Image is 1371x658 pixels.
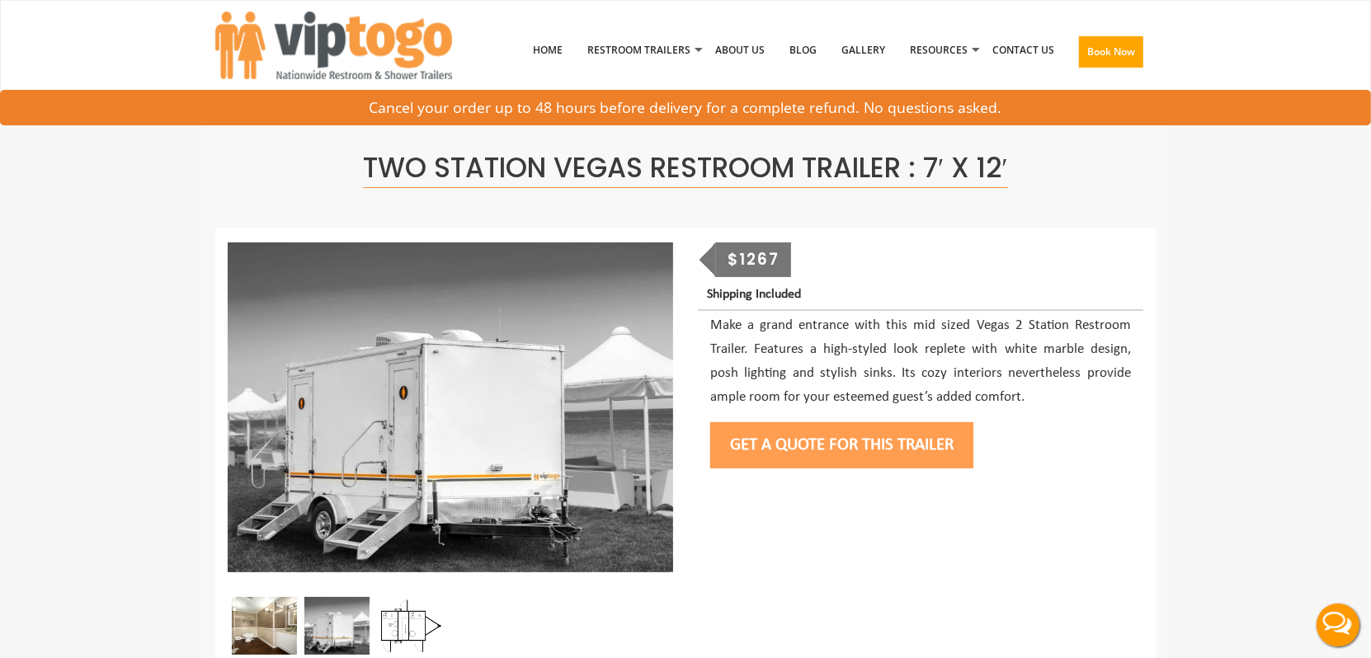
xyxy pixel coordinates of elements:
a: Contact Us [980,7,1067,93]
button: Get a Quote for this Trailer [710,422,973,468]
span: Two Station Vegas Restroom Trailer : 7′ x 12′ [363,148,1007,188]
img: Floor Plan of 2 station restroom with sink and toilet [376,597,441,655]
button: Book Now [1079,36,1143,68]
a: About Us [703,7,777,93]
a: Blog [777,7,829,93]
a: Gallery [829,7,898,93]
p: Make a grand entrance with this mid sized Vegas 2 Station Restroom Trailer. Features a high-style... [710,314,1131,410]
img: Side view of two station restroom trailer with separate doors for males and females [228,242,673,572]
p: Shipping Included [707,284,1143,306]
a: Home [521,7,575,93]
div: $1267 [716,242,792,277]
a: Get a Quote for this Trailer [710,436,973,454]
img: VIPTOGO [215,12,452,79]
a: Resources [898,7,980,93]
a: Book Now [1067,7,1156,103]
a: Restroom Trailers [575,7,703,93]
img: Side view of two station restroom trailer with separate doors for males and females [304,597,370,655]
button: Live Chat [1305,592,1371,658]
